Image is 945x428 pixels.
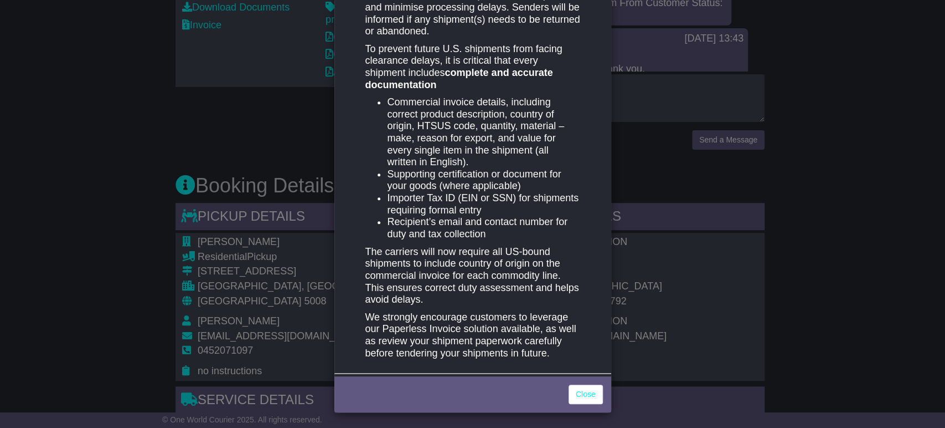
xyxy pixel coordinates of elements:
strong: complete and accurate documentation [365,67,552,90]
li: Commercial invoice details, including correct product description, country of origin, HTSUS code,... [387,96,580,169]
p: To prevent future U.S. shipments from facing clearance delays, it is critical that every shipment... [365,43,580,91]
li: Supporting certification or document for your goods (where applicable) [387,169,580,192]
li: Importer Tax ID (EIN or SSN) for shipments requiring formal entry [387,192,580,216]
p: We strongly encourage customers to leverage our Paperless Invoice solution available, as well as ... [365,312,580,359]
li: Recipient’s email and contact number for duty and tax collection [387,216,580,240]
p: The carriers will now require all US-bound shipments to include country of origin on the commerci... [365,246,580,306]
a: Close [569,385,603,404]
